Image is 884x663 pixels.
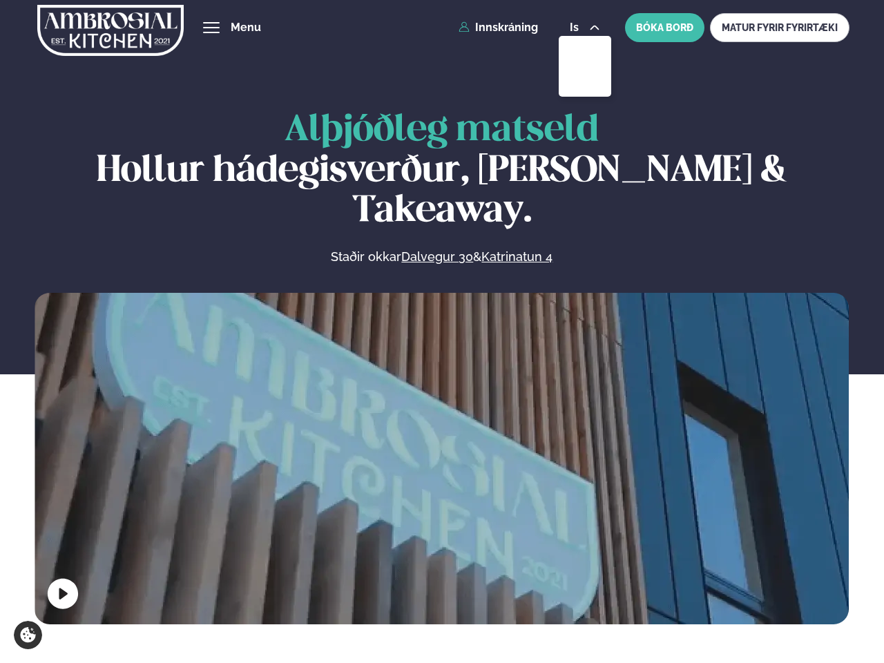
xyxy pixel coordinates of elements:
a: MATUR FYRIR FYRIRTÆKI [710,13,849,42]
img: logo [37,2,184,59]
button: hamburger [203,19,220,36]
button: BÓKA BORÐ [625,13,704,42]
a: Dalvegur 30 [401,249,473,265]
span: is [570,22,583,33]
h1: Hollur hádegisverður, [PERSON_NAME] & Takeaway. [35,110,849,232]
span: Alþjóðleg matseld [285,113,599,148]
button: is [559,22,611,33]
a: Cookie settings [14,621,42,649]
p: Staðir okkar & [181,249,703,265]
a: Innskráning [459,21,538,34]
a: Katrinatun 4 [481,249,552,265]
